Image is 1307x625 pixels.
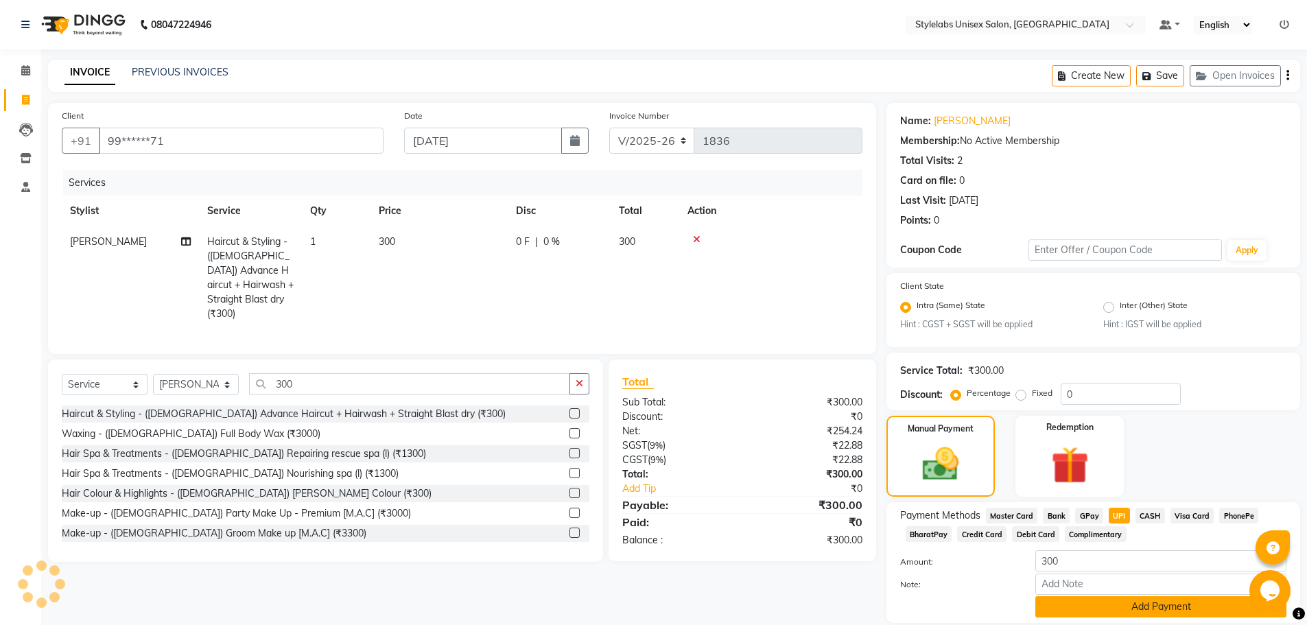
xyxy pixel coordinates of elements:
[906,526,952,542] span: BharatPay
[1170,508,1214,523] span: Visa Card
[35,5,129,44] img: logo
[62,407,506,421] div: Haircut & Styling - ([DEMOGRAPHIC_DATA]) Advance Haircut + Hairwash + Straight Blast dry (₹300)
[959,174,965,188] div: 0
[949,193,978,208] div: [DATE]
[742,424,873,438] div: ₹254.24
[62,467,399,481] div: Hair Spa & Treatments - ([DEMOGRAPHIC_DATA]) Nourishing spa (l) (₹1300)
[1035,550,1286,571] input: Amount
[1227,240,1267,261] button: Apply
[742,514,873,530] div: ₹0
[302,196,370,226] th: Qty
[900,364,963,378] div: Service Total:
[1190,65,1281,86] button: Open Invoices
[1120,299,1188,316] label: Inter (Other) State
[742,497,873,513] div: ₹300.00
[911,443,970,485] img: _cash.svg
[986,508,1038,523] span: Master Card
[612,424,742,438] div: Net:
[622,439,647,451] span: SGST
[62,526,366,541] div: Make-up - ([DEMOGRAPHIC_DATA]) Groom Make up [M.A.C] (₹3300)
[370,196,508,226] th: Price
[917,299,985,316] label: Intra (Same) State
[612,497,742,513] div: Payable:
[99,128,384,154] input: Search by Name/Mobile/Email/Code
[612,438,742,453] div: ( )
[62,447,426,461] div: Hair Spa & Treatments - ([DEMOGRAPHIC_DATA]) Repairing rescue spa (l) (₹1300)
[900,388,943,402] div: Discount:
[612,533,742,547] div: Balance :
[1028,239,1222,261] input: Enter Offer / Coupon Code
[62,196,199,226] th: Stylist
[1219,508,1258,523] span: PhonePe
[62,110,84,122] label: Client
[742,395,873,410] div: ₹300.00
[890,578,1026,591] label: Note:
[650,440,663,451] span: 9%
[62,506,411,521] div: Make-up - ([DEMOGRAPHIC_DATA]) Party Make Up - Premium [M.A.C] (₹3000)
[967,387,1011,399] label: Percentage
[535,235,538,249] span: |
[1065,526,1127,542] span: Complimentary
[70,235,147,248] span: [PERSON_NAME]
[1046,421,1094,434] label: Redemption
[934,213,939,228] div: 0
[612,482,764,496] a: Add Tip
[742,453,873,467] div: ₹22.88
[516,235,530,249] span: 0 F
[1109,508,1130,523] span: UPI
[1135,508,1165,523] span: CASH
[404,110,423,122] label: Date
[379,235,395,248] span: 300
[622,375,654,389] span: Total
[207,235,294,320] span: Haircut & Styling - ([DEMOGRAPHIC_DATA]) Advance Haircut + Hairwash + Straight Blast dry (₹300)
[900,114,931,128] div: Name:
[132,66,228,78] a: PREVIOUS INVOICES
[1249,570,1293,611] iframe: chat widget
[199,196,302,226] th: Service
[612,453,742,467] div: ( )
[742,438,873,453] div: ₹22.88
[1075,508,1103,523] span: GPay
[63,170,873,196] div: Services
[62,427,320,441] div: Waxing - ([DEMOGRAPHIC_DATA]) Full Body Wax (₹3000)
[890,556,1026,568] label: Amount:
[62,128,100,154] button: +91
[619,235,635,248] span: 300
[64,60,115,85] a: INVOICE
[900,243,1029,257] div: Coupon Code
[957,154,963,168] div: 2
[742,467,873,482] div: ₹300.00
[1035,574,1286,595] input: Add Note
[679,196,862,226] th: Action
[609,110,669,122] label: Invoice Number
[1136,65,1184,86] button: Save
[900,134,1286,148] div: No Active Membership
[900,318,1083,331] small: Hint : CGST + SGST will be applied
[612,514,742,530] div: Paid:
[742,410,873,424] div: ₹0
[900,193,946,208] div: Last Visit:
[1035,596,1286,617] button: Add Payment
[900,134,960,148] div: Membership:
[934,114,1011,128] a: [PERSON_NAME]
[764,482,873,496] div: ₹0
[908,423,974,435] label: Manual Payment
[62,486,432,501] div: Hair Colour & Highlights - ([DEMOGRAPHIC_DATA]) [PERSON_NAME] Colour (₹300)
[1039,442,1100,488] img: _gift.svg
[900,280,944,292] label: Client State
[957,526,1006,542] span: Credit Card
[900,213,931,228] div: Points:
[612,410,742,424] div: Discount:
[900,508,980,523] span: Payment Methods
[249,373,570,394] input: Search or Scan
[612,467,742,482] div: Total:
[900,174,956,188] div: Card on file:
[1012,526,1059,542] span: Debit Card
[1052,65,1131,86] button: Create New
[1043,508,1070,523] span: Bank
[900,154,954,168] div: Total Visits:
[622,453,648,466] span: CGST
[1032,387,1052,399] label: Fixed
[508,196,611,226] th: Disc
[650,454,663,465] span: 9%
